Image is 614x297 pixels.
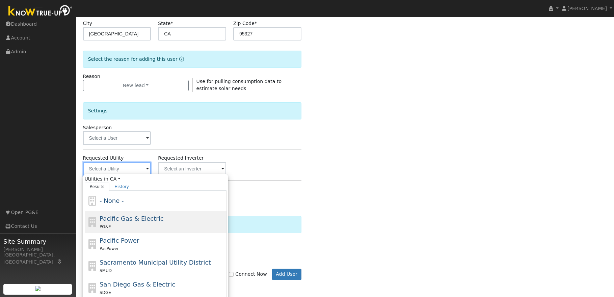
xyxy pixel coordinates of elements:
[5,4,76,19] img: Know True-Up
[85,175,226,183] span: Utilities in
[83,131,151,145] input: Select a User
[35,286,41,291] img: retrieve
[100,281,175,288] span: San Diego Gas & Electric
[100,268,112,273] span: SMUD
[3,237,72,246] span: Site Summary
[110,175,121,183] a: CA
[3,246,72,253] div: [PERSON_NAME]
[83,162,151,175] input: Select a Utility
[158,162,226,175] input: Select an Inverter
[83,124,112,131] label: Salesperson
[233,20,257,27] label: Zip Code
[196,79,282,91] span: Use for pulling consumption data to estimate solar needs
[158,155,204,162] label: Requested Inverter
[229,272,234,277] input: Connect Now
[57,259,63,265] a: Map
[178,56,184,62] a: Reason for new user
[255,21,257,26] span: Required
[83,20,92,27] label: City
[171,21,173,26] span: Required
[3,251,72,266] div: [GEOGRAPHIC_DATA], [GEOGRAPHIC_DATA]
[100,224,111,229] span: PG&E
[109,183,134,191] a: History
[272,269,301,280] button: Add User
[83,51,301,68] div: Select the reason for adding this user
[85,183,110,191] a: Results
[567,6,607,11] span: [PERSON_NAME]
[100,215,163,222] span: Pacific Gas & Electric
[83,73,100,80] label: Reason
[100,237,139,244] span: Pacific Power
[83,80,189,91] button: New lead
[100,290,111,295] span: SDGE
[83,102,301,119] div: Settings
[100,259,211,266] span: Sacramento Municipal Utility District
[100,197,124,204] span: - None -
[83,155,124,162] label: Requested Utility
[229,271,267,278] label: Connect Now
[100,246,119,251] span: PacPower
[158,20,173,27] label: State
